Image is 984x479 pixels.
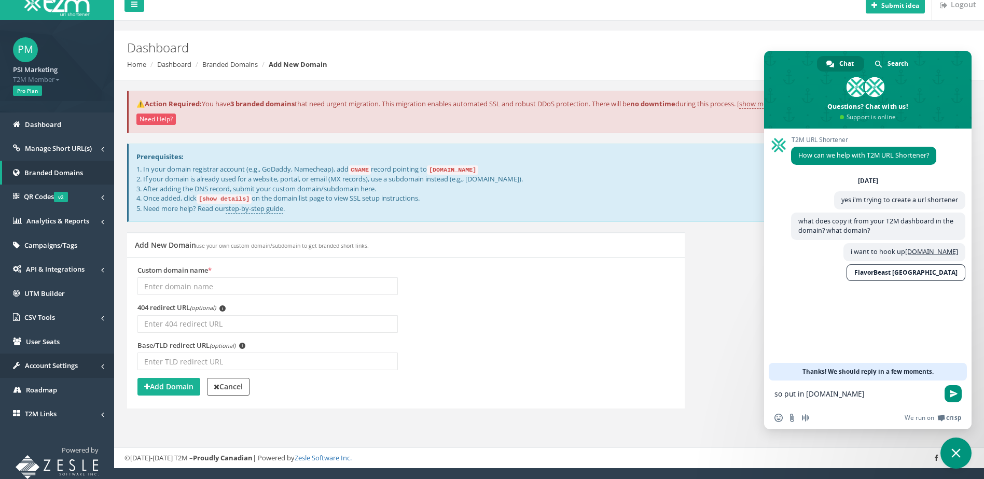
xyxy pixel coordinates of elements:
div: ©[DATE]-[DATE] T2M – | Powered by [124,453,974,463]
p: You have that need urgent migration. This migration enables automated SSL and robust DDoS protect... [136,99,963,109]
span: Crisp [946,414,961,422]
span: Campaigns/Tags [24,241,77,250]
strong: Cancel [214,382,243,391]
button: Need Help? [136,114,176,125]
div: Search [865,56,919,72]
input: Enter TLD redirect URL [137,353,398,370]
code: [DOMAIN_NAME] [427,165,478,175]
a: step-by-step guide [226,204,283,214]
span: PM [13,37,38,62]
input: Enter 404 redirect URL [137,315,398,333]
span: Analytics & Reports [26,216,89,226]
span: what does copy it from your T2M dashboard in the domain? what domain? [798,217,953,235]
span: Roadmap [26,385,57,395]
em: (optional) [190,304,216,312]
span: v2 [54,192,68,202]
span: QR Codes [24,192,68,201]
h5: Add New Domain [135,241,369,249]
span: i [219,305,226,312]
a: FlavorBeast [GEOGRAPHIC_DATA] [847,264,965,281]
strong: PSI Marketing [13,65,58,74]
div: Close chat [940,438,972,469]
input: Enter domain name [137,277,398,295]
span: Manage Short URL(s) [25,144,92,153]
span: Chat [839,56,854,72]
span: Pro Plan [13,86,42,96]
textarea: Compose your message... [774,389,938,399]
strong: ⚠️Action Required: [136,99,202,108]
strong: Prerequisites: [136,152,184,161]
span: Insert an emoji [774,414,783,422]
a: [DOMAIN_NAME] [905,247,958,256]
a: Cancel [207,378,250,396]
strong: Add Domain [144,382,193,391]
label: 404 redirect URL [137,303,226,313]
span: T2M Member [13,75,101,84]
h2: Dashboard [127,41,828,54]
a: Branded Domains [202,60,258,69]
div: Chat [817,56,864,72]
span: API & Integrations [26,264,85,274]
p: 1. In your domain registrar account (e.g., GoDaddy, Namecheap), add record pointing to 2. If your... [136,164,963,214]
a: PSI Marketing T2M Member [13,62,101,84]
button: Add Domain [137,378,200,396]
span: Account Settings [25,361,78,370]
a: Zesle Software Inc. [295,453,352,462]
span: T2M URL Shortener [791,136,936,144]
span: Search [888,56,908,72]
strong: 3 branded domains [230,99,295,108]
code: [show details] [197,194,252,204]
a: show more [739,99,774,109]
span: Branded Domains [24,168,83,177]
b: Submit idea [881,1,919,10]
img: T2M URL Shortener powered by Zesle Software Inc. [16,455,99,479]
a: Home [127,60,146,69]
span: CSV Tools [24,313,55,322]
a: We run onCrisp [905,414,961,422]
div: [DATE] [858,178,878,184]
span: Send [945,385,962,402]
span: Dashboard [25,120,61,129]
small: use your own custom domain/subdomain to get branded short links. [196,242,369,249]
span: We run on [905,414,934,422]
span: i [239,343,245,349]
span: T2M Links [25,409,57,418]
code: CNAME [349,165,371,175]
span: Audio message [801,414,810,422]
span: Send a file [788,414,796,422]
strong: Proudly Canadian [193,453,253,462]
span: How can we help with T2M URL Shortener? [798,151,929,160]
span: yes i'm trying to create a url shortener [841,195,958,204]
label: Custom domain name [137,265,212,275]
em: (optional) [210,342,235,349]
span: Powered by [62,445,99,455]
strong: no downtime [630,99,675,108]
strong: Add New Domain [269,60,327,69]
label: Base/TLD redirect URL [137,341,245,350]
span: User Seats [26,337,60,346]
span: UTM Builder [24,289,65,298]
a: Dashboard [157,60,191,69]
span: Thanks! We should reply in a few moments. [802,363,934,381]
span: i want to hook up [851,247,958,256]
